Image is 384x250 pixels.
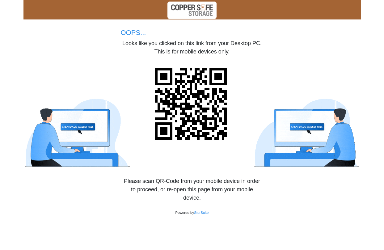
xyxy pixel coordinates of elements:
[121,48,264,56] p: This is for mobile devices only.
[123,177,262,202] p: Please scan QR-Code from your mobile device in order to proceed, or re-open this page from your m...
[123,207,262,216] p: Powered by
[121,39,264,48] p: Looks like you clicked on this link from your Desktop PC.
[150,63,234,147] img: VJTqzJleQhUAAAAASUVORK5CYII=
[121,29,264,37] h5: OOPS...
[237,98,361,167] img: phyrem_qr-code_sign-up_small.gif
[194,211,209,214] a: StorSuite
[167,1,217,19] img: 1701477661_gEARm2TMad.png
[23,98,147,167] img: phyrem_sign-up_confuse_small.gif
